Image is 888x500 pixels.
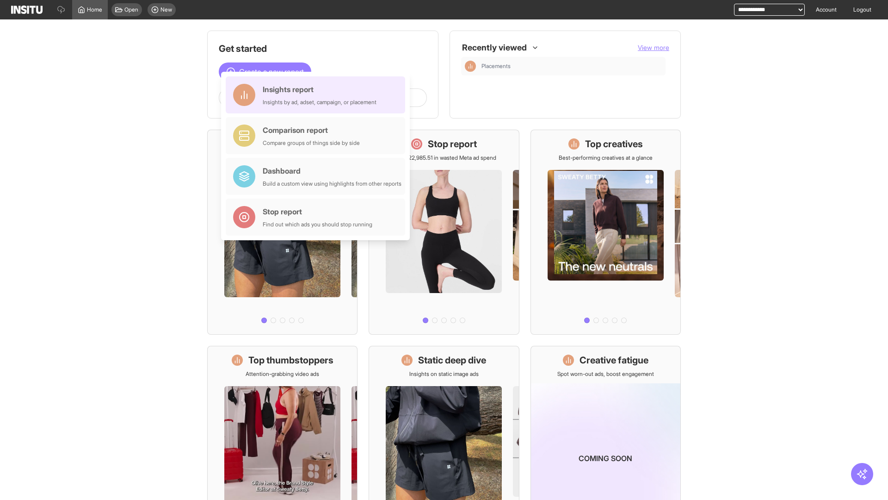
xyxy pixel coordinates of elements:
[87,6,102,13] span: Home
[585,137,643,150] h1: Top creatives
[263,206,372,217] div: Stop report
[246,370,319,378] p: Attention-grabbing video ads
[409,370,479,378] p: Insights on static image ads
[207,130,358,335] a: What's live nowSee all active ads instantly
[465,61,476,72] div: Insights
[481,62,511,70] span: Placements
[219,42,427,55] h1: Get started
[638,43,669,52] button: View more
[248,354,333,367] h1: Top thumbstoppers
[481,62,662,70] span: Placements
[263,84,376,95] div: Insights report
[263,139,360,147] div: Compare groups of things side by side
[263,180,401,187] div: Build a custom view using highlights from other reports
[559,154,653,162] p: Best-performing creatives at a glance
[11,6,43,14] img: Logo
[219,62,311,81] button: Create a new report
[263,165,401,176] div: Dashboard
[263,221,372,228] div: Find out which ads you should stop running
[124,6,138,13] span: Open
[263,99,376,106] div: Insights by ad, adset, campaign, or placement
[530,130,681,335] a: Top creativesBest-performing creatives at a glance
[263,125,360,136] div: Comparison report
[418,354,486,367] h1: Static deep dive
[239,66,304,77] span: Create a new report
[369,130,519,335] a: Stop reportSave £22,985.51 in wasted Meta ad spend
[392,154,496,162] p: Save £22,985.51 in wasted Meta ad spend
[160,6,172,13] span: New
[428,137,477,150] h1: Stop report
[638,44,669,51] span: View more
